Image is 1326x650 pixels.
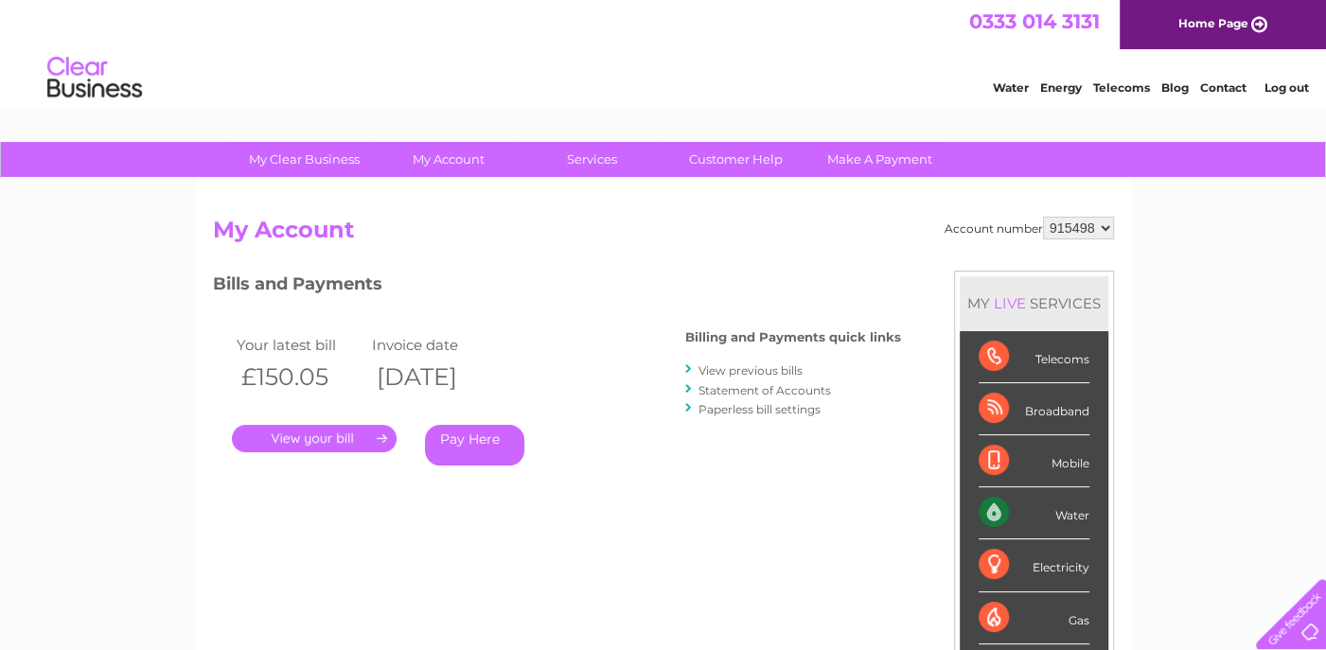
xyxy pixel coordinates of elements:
td: Your latest bill [232,332,368,358]
a: 0333 014 3131 [969,9,1100,33]
a: Services [514,142,670,177]
div: Account number [945,217,1114,239]
a: Customer Help [658,142,814,177]
a: Paperless bill settings [698,402,821,416]
a: Energy [1040,80,1082,95]
div: Mobile [979,435,1089,487]
a: Statement of Accounts [698,383,831,397]
a: . [232,425,397,452]
td: Invoice date [367,332,504,358]
h4: Billing and Payments quick links [685,330,901,344]
div: Telecoms [979,331,1089,383]
div: Broadband [979,383,1089,435]
a: Water [993,80,1029,95]
a: Log out [1264,80,1308,95]
h2: My Account [213,217,1114,253]
a: Make A Payment [802,142,958,177]
a: My Account [370,142,526,177]
div: MY SERVICES [960,276,1108,330]
div: Water [979,487,1089,539]
div: Electricity [979,539,1089,591]
a: Blog [1161,80,1189,95]
div: LIVE [990,294,1030,312]
a: View previous bills [698,363,803,378]
a: My Clear Business [226,142,382,177]
a: Pay Here [425,425,524,466]
img: logo.png [46,49,143,107]
div: Clear Business is a trading name of Verastar Limited (registered in [GEOGRAPHIC_DATA] No. 3667643... [217,10,1111,92]
th: £150.05 [232,358,368,396]
th: [DATE] [367,358,504,396]
a: Contact [1200,80,1246,95]
div: Gas [979,592,1089,644]
h3: Bills and Payments [213,271,901,304]
a: Telecoms [1093,80,1150,95]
